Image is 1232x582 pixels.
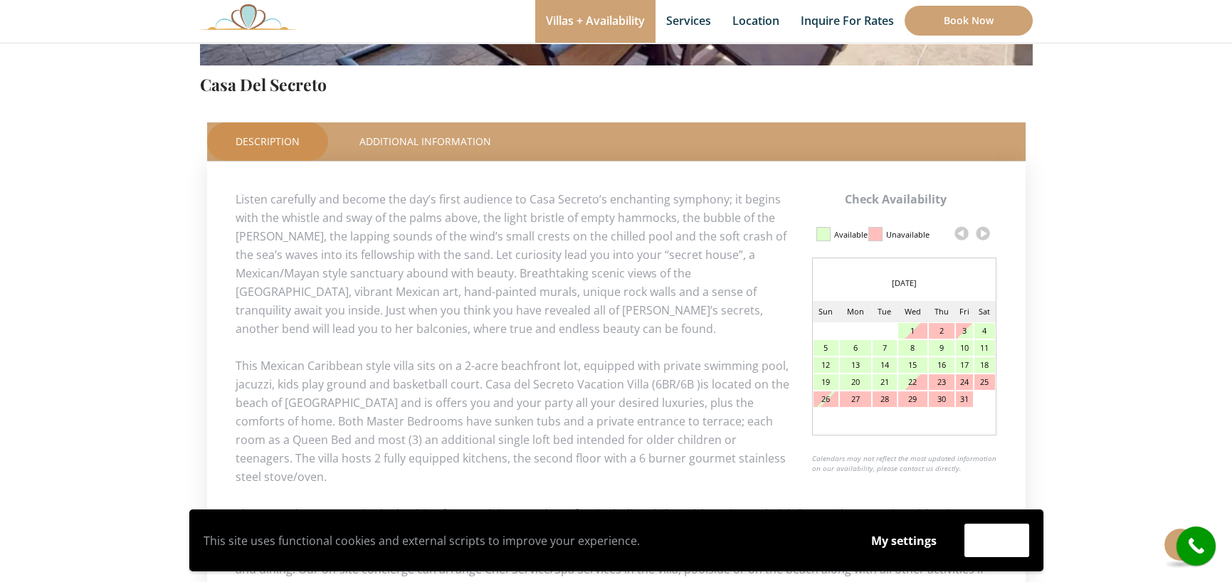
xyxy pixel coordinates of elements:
div: Available [834,223,868,247]
div: 16 [929,357,954,373]
td: Mon [839,301,871,322]
div: 3 [956,323,973,339]
div: 30 [929,391,954,407]
div: 29 [898,391,927,407]
div: Unavailable [886,223,930,247]
a: call [1176,527,1216,566]
div: 24 [956,374,973,390]
img: Awesome Logo [200,4,297,30]
p: Listen carefully and become the day’s first audience to Casa Secreto’s enchanting symphony; it be... [236,190,997,338]
td: Sat [974,301,995,322]
div: 6 [840,340,870,356]
div: 1 [898,323,927,339]
div: 7 [873,340,897,356]
div: 25 [974,374,994,390]
div: 14 [873,357,897,373]
button: Accept [964,524,1029,557]
td: Sun [813,301,840,322]
td: Fri [955,301,974,322]
div: 8 [898,340,927,356]
a: Additional Information [331,122,520,161]
div: 27 [840,391,870,407]
div: 17 [956,357,973,373]
td: Tue [872,301,897,322]
div: 22 [898,374,927,390]
div: 28 [873,391,897,407]
div: 26 [814,391,839,407]
div: 15 [898,357,927,373]
p: This site uses functional cookies and external scripts to improve your experience. [204,530,843,551]
a: Description [207,122,328,161]
div: 11 [974,340,994,356]
div: 5 [814,340,839,356]
div: 12 [814,357,839,373]
button: My settings [858,524,950,557]
p: This Mexican Caribbean style villa sits on a 2-acre beachfront lot, equipped with private swimmin... [236,356,997,486]
div: 18 [974,357,994,373]
div: 21 [873,374,897,390]
td: Wed [897,301,928,322]
div: [DATE] [813,273,996,294]
div: 19 [814,374,839,390]
div: 10 [956,340,973,356]
div: 2 [929,323,954,339]
div: 13 [840,357,870,373]
div: 20 [840,374,870,390]
i: call [1180,530,1212,562]
div: 23 [929,374,954,390]
a: Casa Del Secreto [200,73,327,95]
td: Thu [928,301,955,322]
div: 9 [929,340,954,356]
div: 31 [956,391,973,407]
a: Book Now [905,6,1033,36]
div: 4 [974,323,994,339]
